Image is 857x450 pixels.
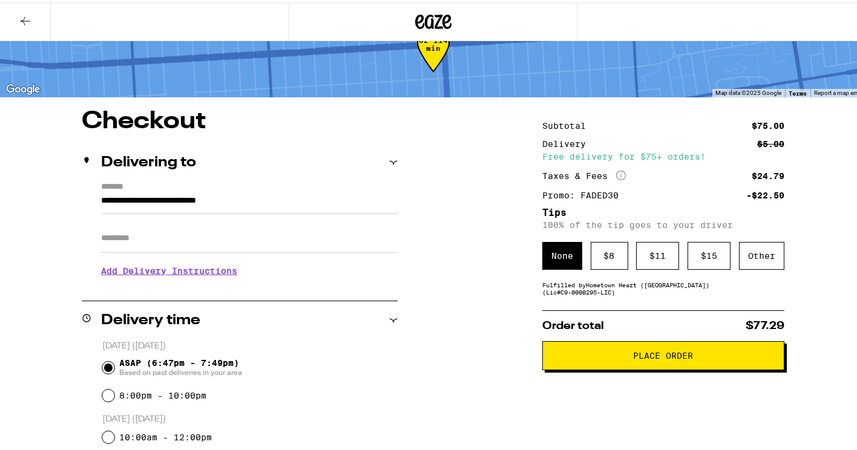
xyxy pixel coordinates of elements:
[752,119,784,128] div: $75.00
[746,189,784,197] div: -$22.50
[119,365,242,375] span: Based on past deliveries in your area
[101,153,196,168] h2: Delivering to
[542,218,784,227] p: 100% of the tip goes to your driver
[542,240,582,267] div: None
[119,430,212,440] label: 10:00am - 12:00pm
[3,79,43,95] img: Google
[101,311,200,325] h2: Delivery time
[739,240,784,267] div: Other
[542,168,626,179] div: Taxes & Fees
[101,255,398,282] h3: Add Delivery Instructions
[542,339,784,368] button: Place Order
[542,137,594,146] div: Delivery
[636,240,679,267] div: $ 11
[82,107,398,131] h1: Checkout
[101,282,398,292] p: We'll contact you at when we arrive
[688,240,731,267] div: $ 15
[417,34,450,79] div: 52-114 min
[789,87,807,94] a: Terms
[633,349,693,357] span: Place Order
[746,318,784,329] span: $77.29
[542,150,784,158] div: Free delivery for $75+ orders!
[752,169,784,178] div: $24.79
[757,137,784,146] div: $5.00
[102,338,398,350] p: [DATE] ([DATE])
[542,279,784,293] div: Fulfilled by Hometown Heart ([GEOGRAPHIC_DATA]) (Lic# C9-0000295-LIC )
[542,206,784,215] h5: Tips
[3,79,43,95] a: Open this area in Google Maps (opens a new window)
[119,356,242,375] span: ASAP (6:47pm - 7:49pm)
[715,87,781,94] span: Map data ©2025 Google
[119,388,206,398] label: 8:00pm - 10:00pm
[591,240,628,267] div: $ 8
[542,318,604,329] span: Order total
[542,189,627,197] div: Promo: FADED30
[102,411,398,423] p: [DATE] ([DATE])
[542,119,594,128] div: Subtotal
